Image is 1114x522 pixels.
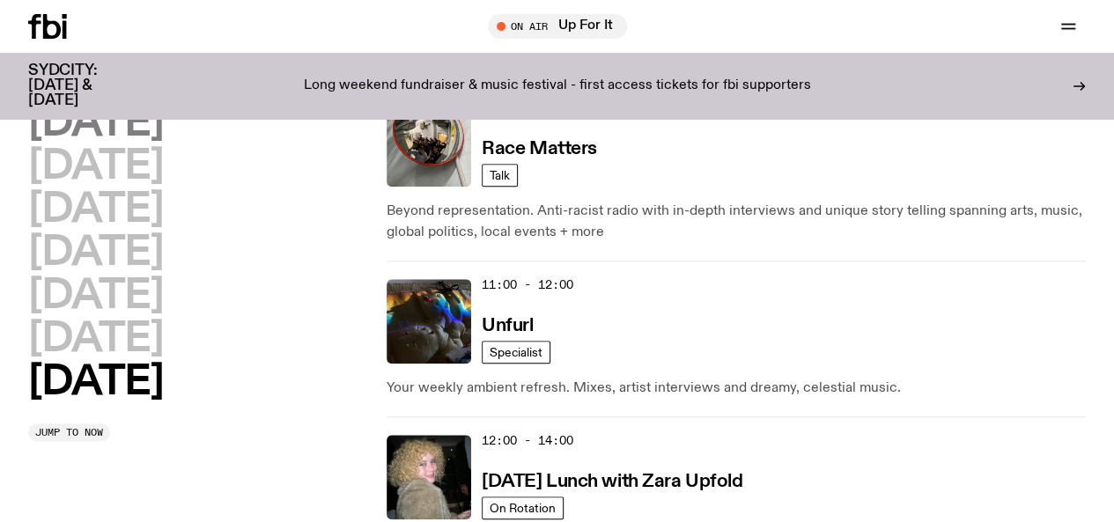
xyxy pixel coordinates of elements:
[28,63,141,108] h3: SYDCITY: [DATE] & [DATE]
[482,432,573,449] span: 12:00 - 14:00
[28,320,163,359] button: [DATE]
[488,14,627,39] button: On AirUp For It
[482,136,597,158] a: Race Matters
[482,469,742,491] a: [DATE] Lunch with Zara Upfold
[482,317,533,335] h3: Unfurl
[28,190,163,230] button: [DATE]
[482,276,573,293] span: 11:00 - 12:00
[490,502,556,515] span: On Rotation
[28,363,163,402] button: [DATE]
[490,169,510,182] span: Talk
[304,78,811,94] p: Long weekend fundraiser & music festival - first access tickets for fbi supporters
[28,233,163,273] button: [DATE]
[482,313,533,335] a: Unfurl
[28,276,163,316] button: [DATE]
[482,341,550,364] a: Specialist
[482,473,742,491] h3: [DATE] Lunch with Zara Upfold
[28,423,110,441] button: Jump to now
[482,496,564,519] a: On Rotation
[28,147,163,187] button: [DATE]
[482,164,518,187] a: Talk
[35,428,103,437] span: Jump to now
[490,346,542,359] span: Specialist
[28,104,163,143] button: [DATE]
[387,279,471,364] img: A piece of fabric is pierced by sewing pins with different coloured heads, a rainbow light is cas...
[387,201,1086,243] p: Beyond representation. Anti-racist radio with in-depth interviews and unique story telling spanni...
[482,140,597,158] h3: Race Matters
[387,102,471,187] img: A photo of the Race Matters team taken in a rear view or "blindside" mirror. A bunch of people of...
[387,435,471,519] img: A digital camera photo of Zara looking to her right at the camera, smiling. She is wearing a ligh...
[387,378,1086,399] p: Your weekly ambient refresh. Mixes, artist interviews and dreamy, celestial music.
